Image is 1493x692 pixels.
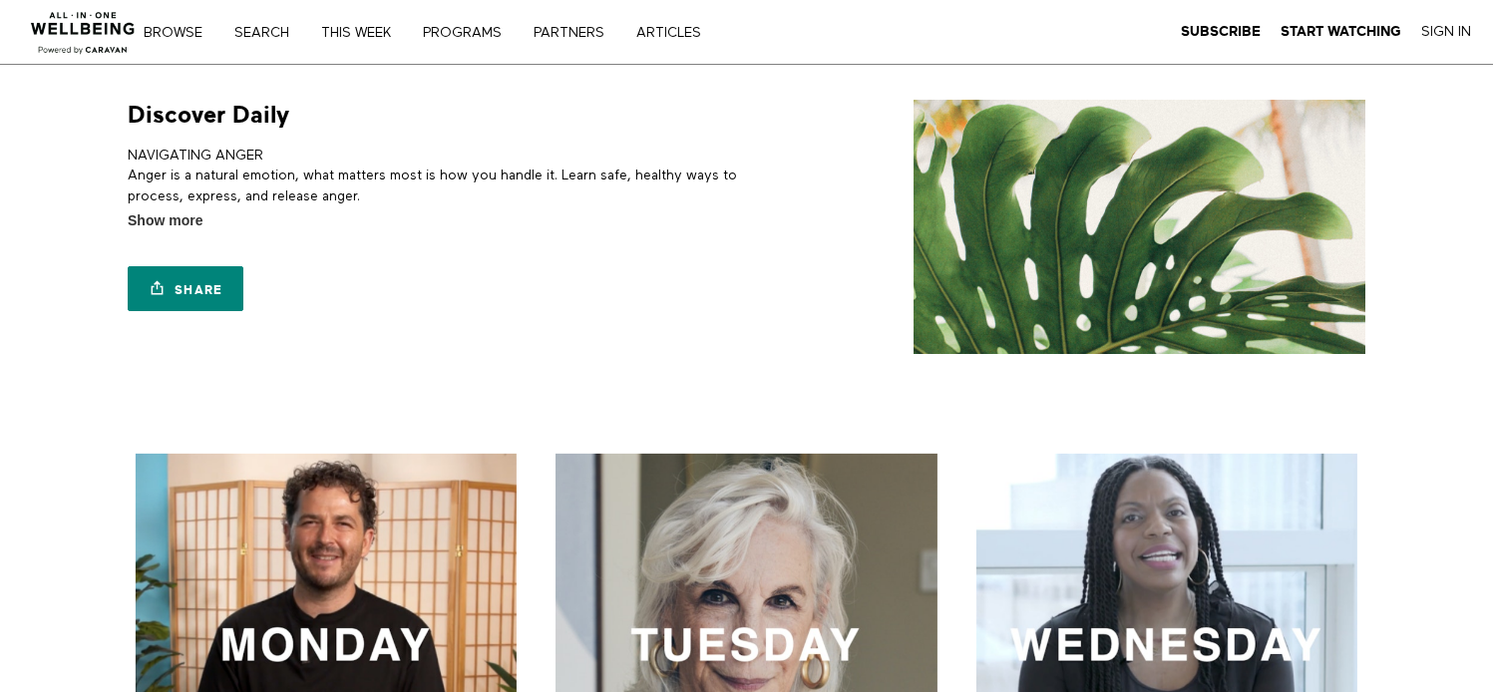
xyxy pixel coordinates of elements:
a: Browse [137,26,223,40]
a: Search [227,26,310,40]
span: Show more [128,210,202,231]
a: ARTICLES [629,26,722,40]
nav: Primary [158,22,742,42]
a: Sign In [1421,23,1471,41]
a: Subscribe [1181,23,1261,41]
a: THIS WEEK [314,26,412,40]
strong: Start Watching [1281,24,1401,39]
strong: Subscribe [1181,24,1261,39]
a: Share [128,266,243,311]
a: PARTNERS [527,26,625,40]
p: NAVIGATING ANGER Anger is a natural emotion, what matters most is how you handle it. Learn safe, ... [128,146,739,206]
img: Discover Daily [914,100,1365,354]
h1: Discover Daily [128,100,289,131]
a: Start Watching [1281,23,1401,41]
a: PROGRAMS [416,26,523,40]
